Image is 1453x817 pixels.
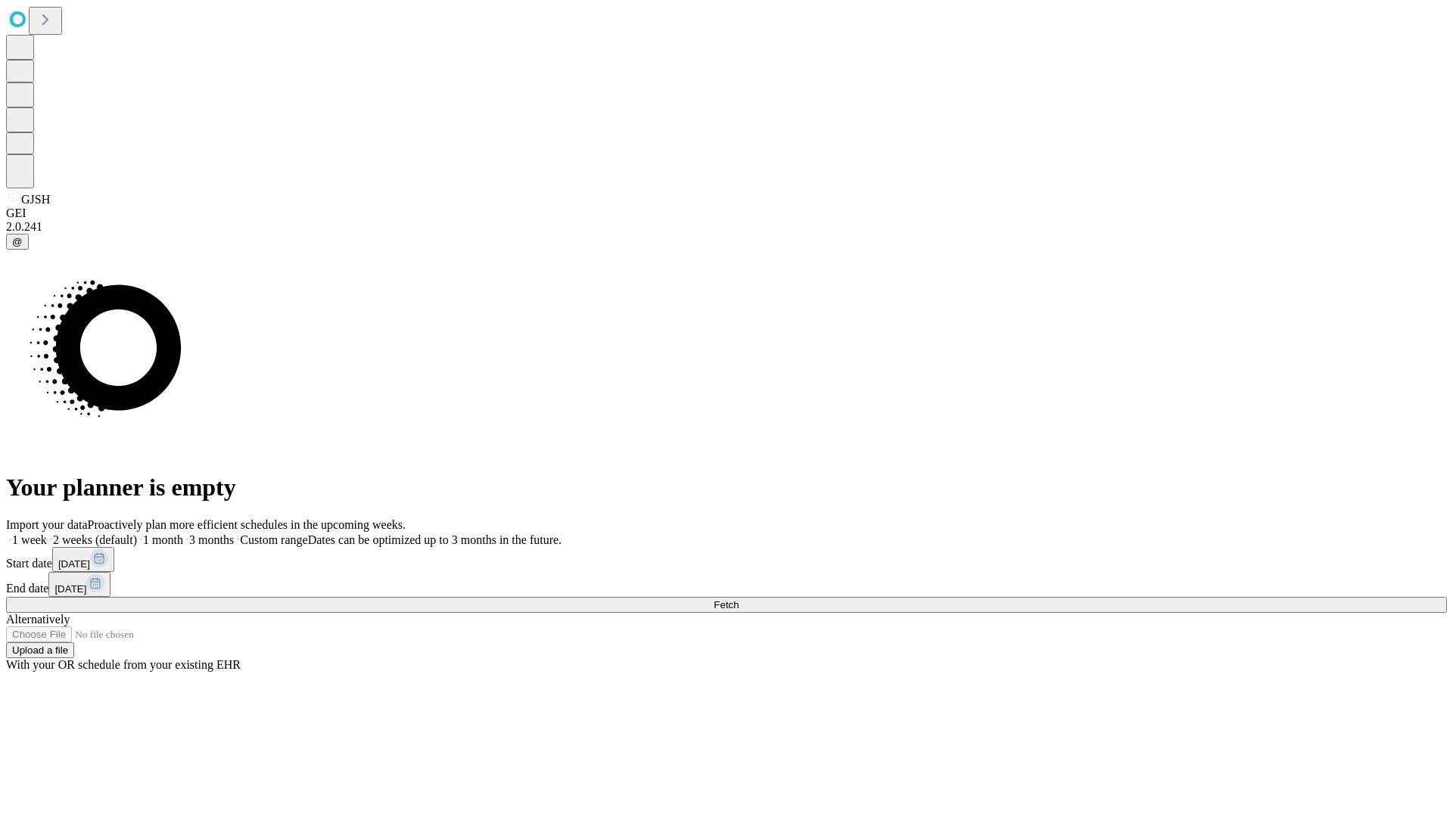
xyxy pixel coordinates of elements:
span: Fetch [714,599,739,610]
span: Proactively plan more efficient schedules in the upcoming weeks. [88,518,406,531]
div: GEI [6,207,1447,220]
div: End date [6,572,1447,597]
button: [DATE] [52,547,114,572]
h1: Your planner is empty [6,474,1447,502]
button: @ [6,234,29,250]
span: Alternatively [6,613,70,626]
span: [DATE] [54,583,86,595]
div: 2.0.241 [6,220,1447,234]
span: With your OR schedule from your existing EHR [6,658,241,671]
span: 1 week [12,533,47,546]
span: Dates can be optimized up to 3 months in the future. [308,533,562,546]
button: Fetch [6,597,1447,613]
span: @ [12,236,23,247]
span: 3 months [189,533,234,546]
span: 2 weeks (default) [53,533,137,546]
button: Upload a file [6,642,74,658]
button: [DATE] [48,572,110,597]
span: GJSH [21,193,50,206]
span: Import your data [6,518,88,531]
div: Start date [6,547,1447,572]
span: [DATE] [58,558,90,570]
span: 1 month [143,533,183,546]
span: Custom range [240,533,307,546]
